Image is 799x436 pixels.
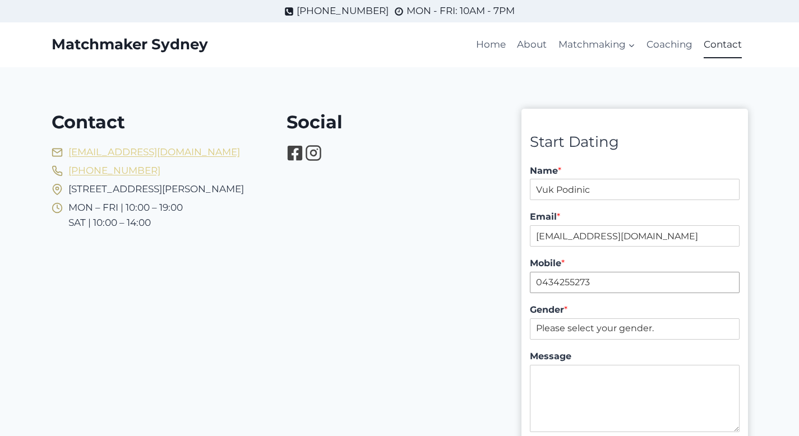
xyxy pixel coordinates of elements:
[287,109,504,136] h1: Social
[52,109,269,136] h1: Contact
[52,36,208,53] a: Matchmaker Sydney
[284,3,389,18] a: [PHONE_NUMBER]
[470,31,748,58] nav: Primary
[530,165,739,177] label: Name
[641,31,698,58] a: Coaching
[530,272,739,293] input: Mobile
[698,31,747,58] a: Contact
[52,163,160,179] a: [PHONE_NUMBER]
[530,211,739,223] label: Email
[530,258,739,270] label: Mobile
[68,163,160,178] span: [PHONE_NUMBER]
[470,31,511,58] a: Home
[407,3,515,18] span: MON - FRI: 10AM - 7PM
[511,31,552,58] a: About
[530,351,739,363] label: Message
[68,146,240,157] a: [EMAIL_ADDRESS][DOMAIN_NAME]
[68,182,244,197] span: [STREET_ADDRESS][PERSON_NAME]
[68,200,183,230] span: MON – FRI | 10:00 – 19:00 SAT | 10:00 – 14:00
[530,304,739,316] label: Gender
[552,31,640,58] button: Child menu of Matchmaking
[530,131,739,154] div: Start Dating
[297,3,389,18] span: [PHONE_NUMBER]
